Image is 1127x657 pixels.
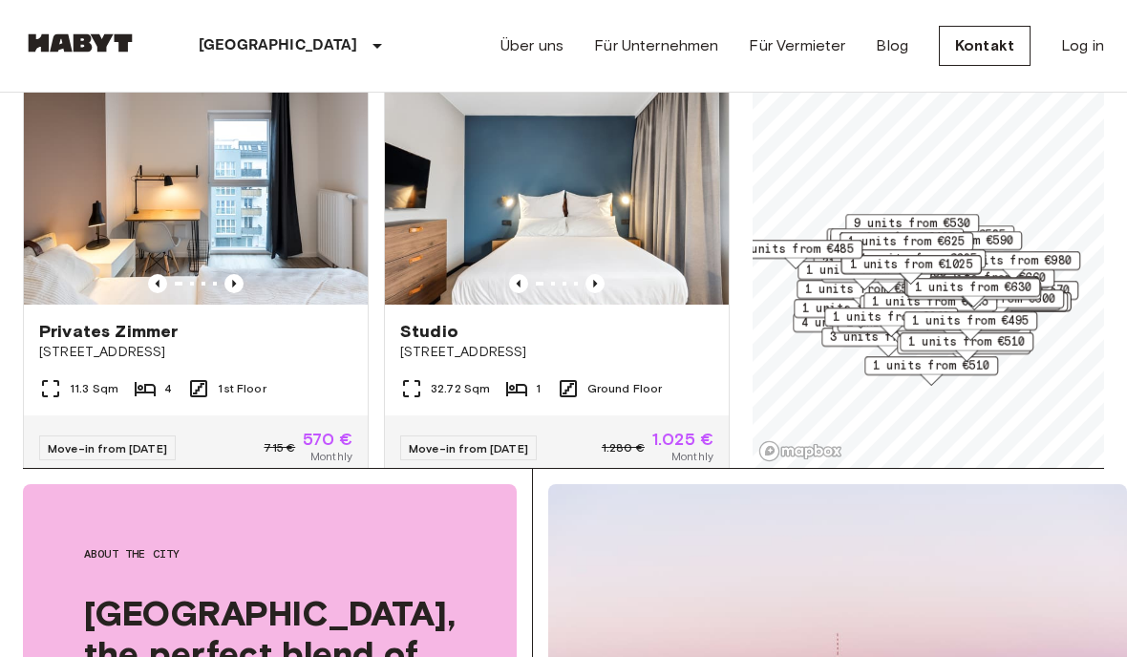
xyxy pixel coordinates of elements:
[953,282,1070,299] span: 8 units from €570
[906,278,1040,307] div: Map marker
[931,292,1072,322] div: Map marker
[840,232,973,262] div: Map marker
[384,74,730,481] a: Marketing picture of unit DE-01-481-006-01Previous imagePrevious imageStudio[STREET_ADDRESS]32.72...
[264,439,295,456] span: 715 €
[830,328,946,346] span: 3 units from €530
[955,252,1072,269] span: 1 units from €980
[199,34,358,57] p: [GEOGRAPHIC_DATA]
[39,343,352,362] span: [STREET_ADDRESS]
[164,380,172,397] span: 4
[939,26,1031,66] a: Kontakt
[671,448,713,465] span: Monthly
[864,356,998,386] div: Map marker
[585,274,605,293] button: Previous image
[509,274,528,293] button: Previous image
[793,313,926,343] div: Map marker
[821,328,955,357] div: Map marker
[939,290,1055,307] span: 2 units from €600
[536,380,541,397] span: 1
[876,34,908,57] a: Blog
[852,249,986,279] div: Map marker
[797,280,930,309] div: Map marker
[833,308,949,326] span: 1 units from €640
[824,307,958,337] div: Map marker
[915,279,1031,296] span: 1 units from €630
[861,250,977,267] span: 1 units from €625
[904,311,1037,341] div: Map marker
[224,274,244,293] button: Previous image
[23,33,138,53] img: Habyt
[431,380,490,397] span: 32.72 Sqm
[854,215,970,232] span: 9 units from €530
[602,439,645,456] span: 1.280 €
[1061,34,1104,57] a: Log in
[310,448,352,465] span: Monthly
[839,229,955,246] span: 1 units from €485
[872,293,989,310] span: 1 units from €525
[904,276,1037,306] div: Map marker
[729,240,862,269] div: Map marker
[848,233,965,250] span: 1 units from €625
[946,251,1080,281] div: Map marker
[23,74,369,481] a: Marketing picture of unit DE-01-12-003-01QPrevious imagePrevious imagePrivates Zimmer[STREET_ADDR...
[48,441,167,456] span: Move-in from [DATE]
[830,228,964,258] div: Map marker
[84,545,456,562] span: About the city
[218,380,266,397] span: 1st Floor
[303,431,352,448] span: 570 €
[385,75,729,305] img: Marketing picture of unit DE-01-481-006-01
[749,34,845,57] a: Für Vermieter
[845,214,979,244] div: Map marker
[594,34,718,57] a: Für Unternehmen
[900,332,1033,362] div: Map marker
[860,295,993,325] div: Map marker
[806,262,923,279] span: 1 units from €660
[737,241,854,258] span: 1 units from €485
[148,274,167,293] button: Previous image
[873,357,989,374] span: 1 units from €510
[758,440,842,462] a: Mapbox logo
[841,255,982,285] div: Map marker
[587,380,663,397] span: Ground Floor
[827,228,968,258] div: Map marker
[400,320,458,343] span: Studio
[897,335,1031,365] div: Map marker
[850,256,973,273] span: 1 units from €1025
[797,261,931,290] div: Map marker
[39,320,178,343] span: Privates Zimmer
[912,312,1029,329] span: 1 units from €495
[794,299,927,328] div: Map marker
[904,277,1038,307] div: Map marker
[70,380,118,397] span: 11.3 Sqm
[652,431,713,448] span: 1.025 €
[24,75,368,305] img: Marketing picture of unit DE-01-12-003-01Q
[908,333,1025,350] span: 1 units from €510
[409,441,528,456] span: Move-in from [DATE]
[400,343,713,362] span: [STREET_ADDRESS]
[500,34,563,57] a: Über uns
[897,232,1013,249] span: 1 units from €590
